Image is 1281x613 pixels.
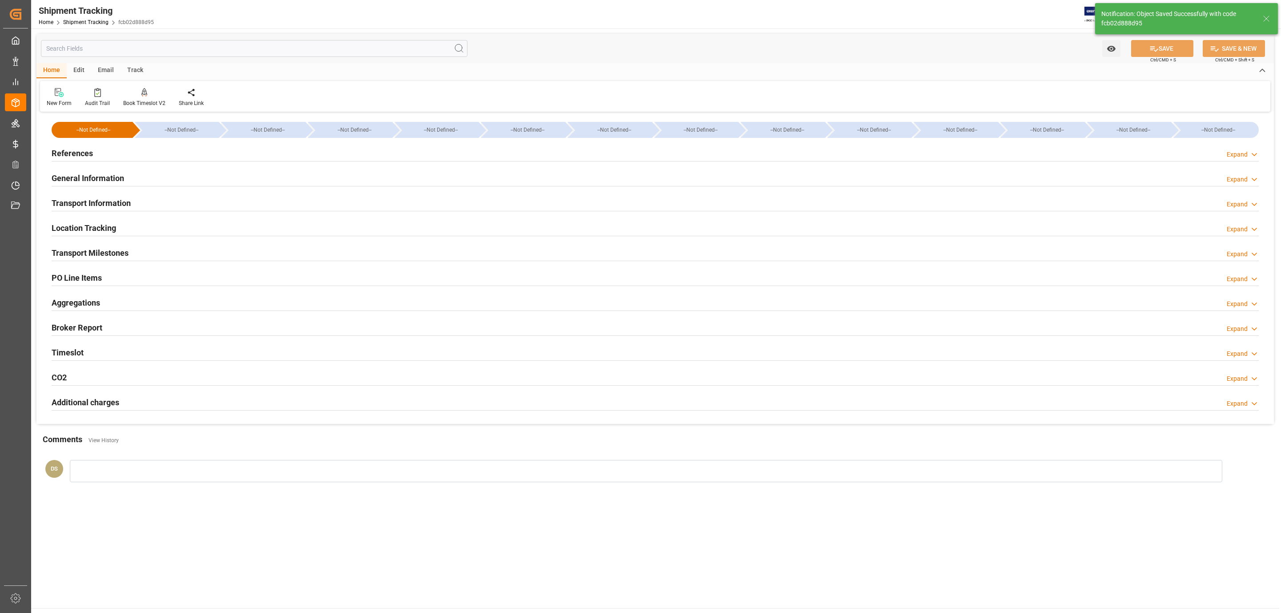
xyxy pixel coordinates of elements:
[1227,150,1248,159] div: Expand
[1087,122,1172,138] div: --Not Defined--
[52,297,100,309] h2: Aggregations
[43,433,82,445] h2: Comments
[60,122,126,138] div: --Not Defined--
[1182,122,1254,138] div: --Not Defined--
[52,347,84,359] h2: Timeslot
[121,63,150,78] div: Track
[1227,225,1248,234] div: Expand
[52,247,129,259] h2: Transport Milestones
[52,147,93,159] h2: References
[1131,40,1193,57] button: SAVE
[1102,40,1120,57] button: open menu
[1101,9,1254,28] div: Notification: Object Saved Successfully with code fcb02d888d95
[1227,374,1248,383] div: Expand
[52,122,133,138] div: --Not Defined--
[39,19,53,25] a: Home
[179,99,204,107] div: Share Link
[1227,299,1248,309] div: Expand
[144,122,219,138] div: --Not Defined--
[135,122,219,138] div: --Not Defined--
[1203,40,1265,57] button: SAVE & NEW
[89,437,119,444] a: View History
[395,122,479,138] div: --Not Defined--
[39,4,154,17] div: Shipment Tracking
[663,122,739,138] div: --Not Defined--
[1150,56,1176,63] span: Ctrl/CMD + S
[52,396,119,408] h2: Additional charges
[749,122,825,138] div: --Not Defined--
[52,272,102,284] h2: PO Line Items
[1227,200,1248,209] div: Expand
[91,63,121,78] div: Email
[1084,7,1115,22] img: Exertis%20JAM%20-%20Email%20Logo.jpg_1722504956.jpg
[52,322,102,334] h2: Broker Report
[1227,349,1248,359] div: Expand
[403,122,479,138] div: --Not Defined--
[52,371,67,383] h2: CO2
[221,122,306,138] div: --Not Defined--
[490,122,565,138] div: --Not Defined--
[654,122,739,138] div: --Not Defined--
[63,19,109,25] a: Shipment Tracking
[308,122,392,138] div: --Not Defined--
[1227,175,1248,184] div: Expand
[741,122,825,138] div: --Not Defined--
[85,99,110,107] div: Audit Trail
[1009,122,1085,138] div: --Not Defined--
[1096,122,1172,138] div: --Not Defined--
[1173,122,1259,138] div: --Not Defined--
[922,122,998,138] div: --Not Defined--
[41,40,467,57] input: Search Fields
[576,122,652,138] div: --Not Defined--
[36,63,67,78] div: Home
[47,99,72,107] div: New Form
[52,172,124,184] h2: General Information
[481,122,565,138] div: --Not Defined--
[1000,122,1085,138] div: --Not Defined--
[123,99,165,107] div: Book Timeslot V2
[1227,250,1248,259] div: Expand
[52,222,116,234] h2: Location Tracking
[827,122,912,138] div: --Not Defined--
[1215,56,1254,63] span: Ctrl/CMD + Shift + S
[52,197,131,209] h2: Transport Information
[836,122,912,138] div: --Not Defined--
[230,122,306,138] div: --Not Defined--
[1227,274,1248,284] div: Expand
[1227,324,1248,334] div: Expand
[317,122,392,138] div: --Not Defined--
[67,63,91,78] div: Edit
[914,122,998,138] div: --Not Defined--
[1227,399,1248,408] div: Expand
[51,465,58,472] span: DS
[568,122,652,138] div: --Not Defined--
